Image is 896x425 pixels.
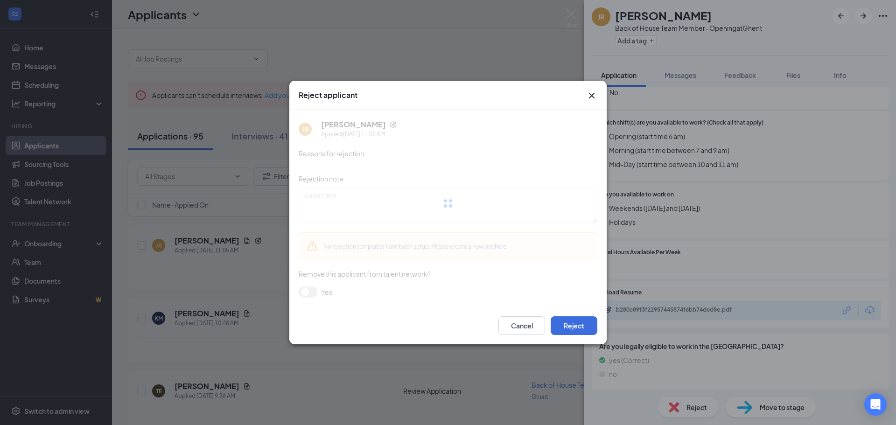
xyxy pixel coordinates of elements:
[586,90,597,101] button: Close
[498,316,545,335] button: Cancel
[586,90,597,101] svg: Cross
[551,316,597,335] button: Reject
[299,90,357,100] h3: Reject applicant
[864,393,887,416] div: Open Intercom Messenger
